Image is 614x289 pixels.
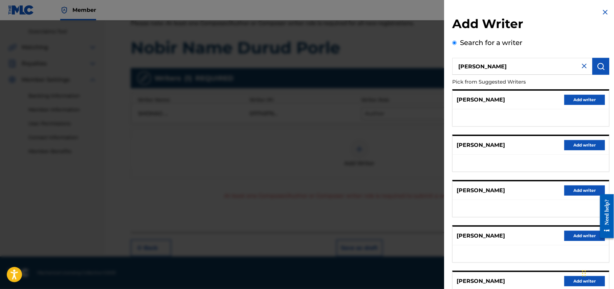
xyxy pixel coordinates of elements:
[457,141,505,149] p: [PERSON_NAME]
[564,185,605,196] button: Add writer
[452,16,609,34] h2: Add Writer
[8,5,34,15] img: MLC Logo
[564,276,605,286] button: Add writer
[564,231,605,241] button: Add writer
[452,75,571,89] p: Pick from Suggested Writers
[597,62,605,70] img: Search Works
[595,192,614,241] iframe: Resource Center
[457,277,505,285] p: [PERSON_NAME]
[60,6,68,14] img: Top Rightsholder
[457,186,505,195] p: [PERSON_NAME]
[564,140,605,150] button: Add writer
[580,257,614,289] iframe: Chat Widget
[580,62,588,70] img: close
[457,232,505,240] p: [PERSON_NAME]
[457,96,505,104] p: [PERSON_NAME]
[564,95,605,105] button: Add writer
[72,6,96,14] span: Member
[582,263,586,284] div: Drag
[460,39,522,47] label: Search for a writer
[452,58,592,75] input: Search writer's name or IPI Number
